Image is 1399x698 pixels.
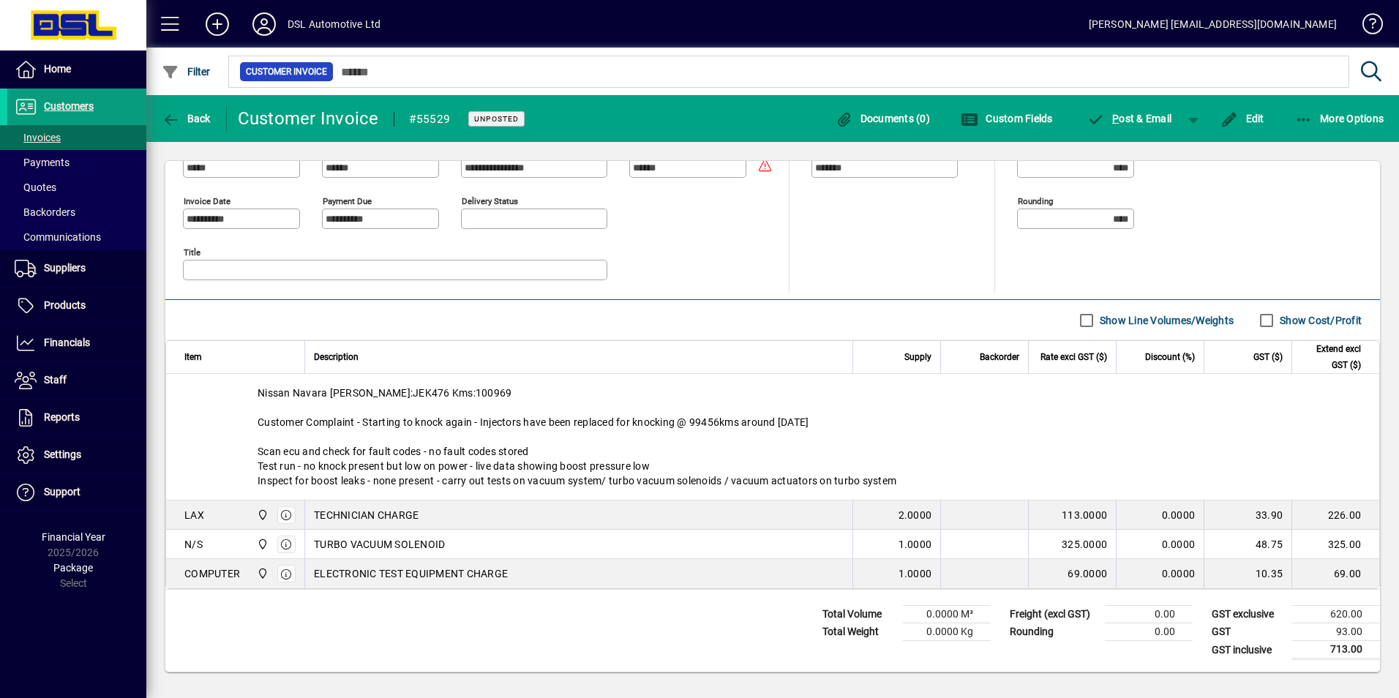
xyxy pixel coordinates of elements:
span: TURBO VACUUM SOLENOID [314,537,445,552]
label: Show Cost/Profit [1277,313,1362,328]
mat-label: Payment due [323,196,372,206]
span: Communications [15,231,101,243]
td: GST exclusive [1204,606,1292,623]
td: 93.00 [1292,623,1380,641]
span: Backorder [980,349,1019,365]
span: Documents (0) [835,113,930,124]
span: Description [314,349,359,365]
td: 48.75 [1204,530,1291,559]
span: Products [44,299,86,311]
a: Payments [7,150,146,175]
span: Settings [44,449,81,460]
mat-label: Delivery status [462,196,518,206]
a: Home [7,51,146,88]
td: 33.90 [1204,500,1291,530]
div: Nissan Navara [PERSON_NAME]:JEK476 Kms:100969 Customer Complaint - Starting to knock again - Inje... [166,374,1379,500]
span: Quotes [15,181,56,193]
td: 0.0000 [1116,530,1204,559]
mat-label: Rounding [1018,196,1053,206]
span: Payments [15,157,70,168]
button: Post & Email [1080,105,1179,132]
span: Invoices [15,132,61,143]
td: 0.0000 M³ [903,606,991,623]
span: Customers [44,100,94,112]
button: More Options [1291,105,1388,132]
span: P [1112,113,1119,124]
span: GST ($) [1253,349,1283,365]
span: Customer Invoice [246,64,327,79]
a: Financials [7,325,146,361]
span: Reports [44,411,80,423]
td: 0.00 [1105,623,1193,641]
td: 69.00 [1291,559,1379,588]
button: Filter [158,59,214,85]
a: Settings [7,437,146,473]
button: Edit [1217,105,1268,132]
span: Discount (%) [1145,349,1195,365]
span: Rate excl GST ($) [1040,349,1107,365]
span: Item [184,349,202,365]
a: Communications [7,225,146,249]
td: 0.0000 [1116,559,1204,588]
td: 10.35 [1204,559,1291,588]
label: Show Line Volumes/Weights [1097,313,1234,328]
button: Documents (0) [831,105,934,132]
a: Invoices [7,125,146,150]
td: 325.00 [1291,530,1379,559]
td: Total Weight [815,623,903,641]
span: 1.0000 [899,566,932,581]
a: Suppliers [7,250,146,287]
mat-label: Invoice date [184,196,230,206]
span: Financial Year [42,531,105,543]
div: COMPUTER [184,566,240,581]
a: Knowledge Base [1351,3,1381,50]
span: More Options [1295,113,1384,124]
span: 1.0000 [899,537,932,552]
td: 226.00 [1291,500,1379,530]
span: Backorders [15,206,75,218]
a: Backorders [7,200,146,225]
span: Package [53,562,93,574]
div: Customer Invoice [238,107,379,130]
td: Freight (excl GST) [1002,606,1105,623]
td: Total Volume [815,606,903,623]
button: Custom Fields [957,105,1057,132]
mat-label: Title [184,247,200,258]
button: Back [158,105,214,132]
span: Financials [44,337,90,348]
span: Custom Fields [961,113,1053,124]
td: 713.00 [1292,641,1380,659]
span: TECHNICIAN CHARGE [314,508,419,522]
td: GST [1204,623,1292,641]
a: Support [7,474,146,511]
div: 113.0000 [1038,508,1107,522]
span: Central [253,507,270,523]
div: #55529 [409,108,451,131]
td: 620.00 [1292,606,1380,623]
a: Products [7,288,146,324]
span: 2.0000 [899,508,932,522]
td: Rounding [1002,623,1105,641]
a: Staff [7,362,146,399]
span: Central [253,536,270,552]
span: Unposted [474,114,519,124]
div: LAX [184,508,204,522]
button: Add [194,11,241,37]
span: Edit [1220,113,1264,124]
app-page-header-button: Back [146,105,227,132]
span: Back [162,113,211,124]
span: Filter [162,66,211,78]
td: 0.0000 [1116,500,1204,530]
span: ELECTRONIC TEST EQUIPMENT CHARGE [314,566,508,581]
td: 0.0000 Kg [903,623,991,641]
td: GST inclusive [1204,641,1292,659]
div: [PERSON_NAME] [EMAIL_ADDRESS][DOMAIN_NAME] [1089,12,1337,36]
a: Quotes [7,175,146,200]
a: Reports [7,399,146,436]
div: N/S [184,537,203,552]
span: Staff [44,374,67,386]
button: Profile [241,11,288,37]
td: 0.00 [1105,606,1193,623]
span: Supply [904,349,931,365]
div: 69.0000 [1038,566,1107,581]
